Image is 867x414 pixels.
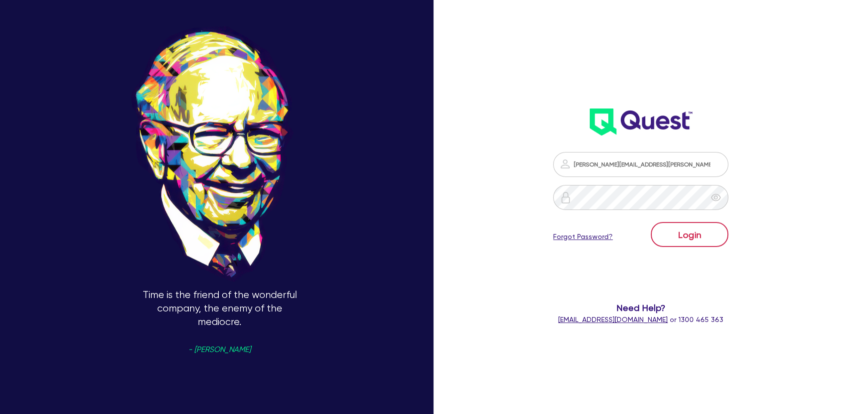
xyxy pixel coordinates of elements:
[560,191,572,203] img: icon-password
[558,315,668,323] a: [EMAIL_ADDRESS][DOMAIN_NAME]
[558,315,723,323] span: or 1300 465 363
[553,231,613,242] a: Forgot Password?
[559,158,571,170] img: icon-password
[526,301,755,314] span: Need Help?
[711,192,721,202] span: eye
[651,222,728,247] button: Login
[188,346,251,353] span: - [PERSON_NAME]
[590,108,692,135] img: wH2k97JdezQIQAAAABJRU5ErkJggg==
[553,152,728,177] input: Email address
